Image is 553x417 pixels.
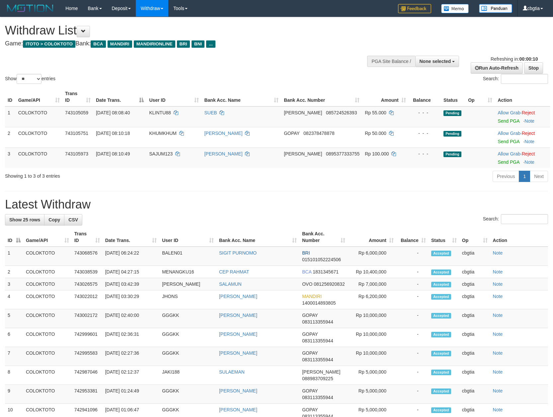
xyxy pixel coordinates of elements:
[44,214,64,225] a: Copy
[72,328,103,347] td: 742999601
[415,56,459,67] button: None selected
[5,148,16,168] td: 3
[219,388,257,393] a: [PERSON_NAME]
[498,151,521,156] span: ·
[524,62,543,74] a: Stop
[431,282,451,287] span: Accepted
[313,269,339,274] span: Copy 1831345671 to clipboard
[302,395,333,400] span: Copy 083113355944 to clipboard
[159,228,216,247] th: User ID: activate to sort column ascending
[72,228,103,247] th: Trans ID: activate to sort column ascending
[396,266,429,278] td: -
[302,300,336,306] span: Copy 1400014893805 to clipboard
[498,131,521,136] span: ·
[103,278,159,290] td: [DATE] 03:42:39
[302,294,322,299] span: MANDIRI
[498,110,521,115] span: ·
[302,407,318,412] span: GOPAY
[16,148,62,168] td: COLOKTOTO
[348,290,396,309] td: Rp 6,200,000
[302,350,318,356] span: GOPAY
[348,385,396,404] td: Rp 5,000,000
[72,366,103,385] td: 742987046
[431,251,451,256] span: Accepted
[495,148,550,168] td: ·
[495,106,550,127] td: ·
[299,228,348,247] th: Bank Acc. Number: activate to sort column ascending
[396,366,429,385] td: -
[443,131,461,137] span: Pending
[103,290,159,309] td: [DATE] 03:30:29
[219,350,257,356] a: [PERSON_NAME]
[420,59,451,64] span: None selected
[348,228,396,247] th: Amount: activate to sort column ascending
[159,347,216,366] td: GGGKK
[159,278,216,290] td: [PERSON_NAME]
[362,88,409,106] th: Amount: activate to sort column ascending
[64,214,82,225] a: CSV
[5,40,362,47] h4: Game: Bank:
[159,385,216,404] td: GGGKK
[72,247,103,266] td: 743068576
[302,319,333,325] span: Copy 083113355944 to clipboard
[48,217,60,222] span: Copy
[219,331,257,337] a: [PERSON_NAME]
[498,159,519,165] a: Send PGA
[5,198,548,211] h1: Latest Withdraw
[302,357,333,362] span: Copy 083113355944 to clipboard
[493,369,503,375] a: Note
[219,407,257,412] a: [PERSON_NAME]
[493,350,503,356] a: Note
[396,328,429,347] td: -
[493,269,503,274] a: Note
[524,139,534,144] a: Note
[501,214,548,224] input: Search:
[93,88,147,106] th: Date Trans.: activate to sort column descending
[219,281,242,287] a: SALAMUN
[159,290,216,309] td: JHONS
[396,290,429,309] td: -
[65,131,88,136] span: 743105751
[398,4,431,13] img: Feedback.jpg
[302,376,333,381] span: Copy 088983709225 to clipboard
[365,110,386,115] span: Rp 55.000
[441,4,469,13] img: Button%20Memo.svg
[149,110,171,115] span: KLINTU88
[216,228,299,247] th: Bank Acc. Name: activate to sort column ascending
[302,250,310,256] span: BRI
[459,247,490,266] td: cbgtia
[206,40,215,48] span: ...
[501,74,548,84] input: Search:
[459,278,490,290] td: cbgtia
[498,139,519,144] a: Send PGA
[431,407,451,413] span: Accepted
[16,88,62,106] th: Game/API: activate to sort column ascending
[5,106,16,127] td: 1
[201,88,281,106] th: Bank Acc. Name: activate to sort column ascending
[522,151,535,156] a: Reject
[443,151,461,157] span: Pending
[5,278,23,290] td: 3
[103,347,159,366] td: [DATE] 02:27:36
[479,4,512,13] img: panduan.png
[411,150,438,157] div: - - -
[96,110,130,115] span: [DATE] 08:08:40
[72,290,103,309] td: 743022012
[17,74,41,84] select: Showentries
[103,309,159,328] td: [DATE] 02:40:00
[519,171,530,182] a: 1
[23,278,72,290] td: COLOKTOTO
[483,74,548,84] label: Search:
[493,407,503,412] a: Note
[23,328,72,347] td: COLOKTOTO
[146,88,201,106] th: User ID: activate to sort column ascending
[5,24,362,37] h1: Withdraw List
[431,269,451,275] span: Accepted
[159,247,216,266] td: BALEN01
[9,217,40,222] span: Show 25 rows
[302,331,318,337] span: GOPAY
[459,266,490,278] td: cbgtia
[219,269,249,274] a: CEP RAHMAT
[159,366,216,385] td: JAKI188
[495,127,550,148] td: ·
